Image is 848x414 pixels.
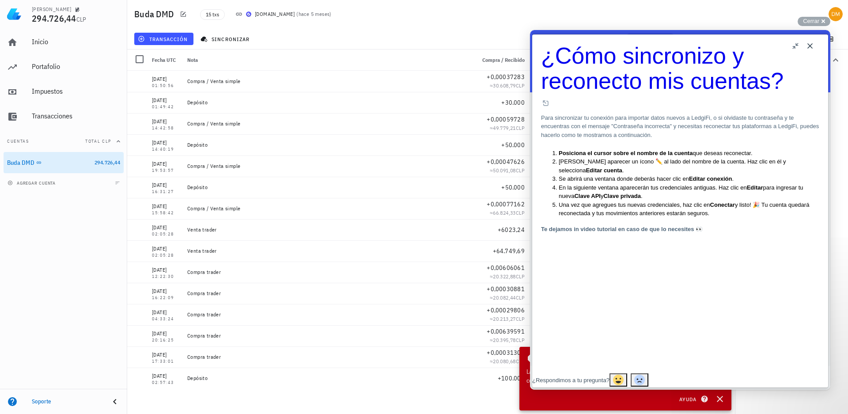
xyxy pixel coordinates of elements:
span: 20.082,44 [493,294,516,301]
span: CLP [76,15,87,23]
strong: Editar [217,154,233,161]
a: Transacciones [4,106,124,127]
span: ≈ [490,294,525,301]
div: Depósito [187,375,468,382]
span: +50.000 [501,183,525,191]
div: 15:58:42 [152,211,180,215]
span: Compra / Recibido [482,57,525,63]
span: CLP [516,294,525,301]
div: 04:33:24 [152,317,180,321]
button: Ayuda [674,393,712,405]
span: 294.726,44 [32,12,76,24]
div: 16:22:09 [152,296,180,300]
span: +64.749,69 [493,247,525,255]
div: 02:05:28 [152,232,180,236]
li: En la siguiente ventana aparecerán tus credenciales antiguas. Haz clic en para ingresar tu nueva y . [29,153,289,171]
div: Compra / Venta simple [187,120,468,127]
div: Transacciones [32,112,120,120]
button: agregar cuenta [5,179,60,187]
a: ¿Cómo sincronizo y reconecto mis cuentas?. Click to open in new window. [11,13,289,80]
div: [DATE] [152,96,180,105]
div: Compra trader [187,353,468,361]
div: [DATE] [152,117,180,126]
strong: Editar conexión [159,145,202,152]
div: 02:57:43 [152,380,180,385]
span: ¿Respondimos a tu pregunta? [2,347,79,353]
li: Se abrirá una ventana donde deberás hacer clic en . [29,144,289,153]
div: [PERSON_NAME] [32,6,71,13]
span: ≈ [490,315,525,322]
li: que deseas reconectar. [29,119,289,128]
span: sincronizar [202,35,250,42]
span: 20.080,68 [493,358,516,365]
a: Portafolio [4,57,124,78]
span: ≈ [490,273,525,280]
span: +0,00606061 [487,264,525,272]
a: Buda DMD 294.726,44 [4,152,124,173]
img: BudaPuntoCom [246,11,251,17]
span: 20.395,78 [493,337,516,343]
span: 66.824,33 [493,209,516,216]
div: Compra trader [187,332,468,339]
div: 01:50:56 [152,84,180,88]
iframe: Help Scout Beacon - Live Chat, Contact Form, and Knowledge Base [530,30,830,390]
div: [DATE] [152,266,180,274]
span: ≈ [490,209,525,216]
div: Depósito [187,99,468,106]
span: CLP [516,358,525,365]
article: Doc article [11,13,289,363]
li: Una vez que agregues tus nuevas credenciales, haz clic en y listo! 🎉 Tu cuenta quedará reconectad... [29,171,289,188]
div: 17:33:01 [152,359,180,364]
strong: Clave API [44,163,71,169]
div: 19:53:57 [152,168,180,173]
div: Compra trader [187,269,468,276]
div: [DATE] [152,160,180,168]
div: 14:40:19 [152,147,180,152]
div: 16:31:27 [152,190,180,194]
div: Compra / Recibido [472,49,528,71]
div: [DATE] [152,181,180,190]
iframe: YouTube video player [11,204,289,361]
span: agregar cuenta [9,180,56,186]
button: Cerrar [798,17,830,26]
div: [DOMAIN_NAME] [255,10,295,19]
div: [DATE] [152,75,180,84]
span: hace 5 meses [299,11,330,17]
div: Depósito [187,184,468,191]
span: CLP [516,337,525,343]
span: 294.726,44 [95,159,120,166]
strong: Clave privada [73,163,111,169]
span: ≈ [490,125,525,131]
div: [DATE] [152,202,180,211]
span: CLP [516,209,525,216]
strong: Posiciona el cursor sobre el nombre de la cuenta [29,120,163,126]
div: Compra / Venta simple [187,205,468,212]
div: Compra trader [187,290,468,297]
button: transacción [134,33,193,45]
div: Inicio [32,38,120,46]
div: [DATE] [152,138,180,147]
div: Depósito [187,141,468,148]
span: 49.779,21 [493,125,516,131]
button: Send feedback: No. For "¿Respondimos a tu pregunta?" [101,343,118,357]
span: CLP [516,315,525,322]
img: LedgiFi [7,7,21,21]
b: Te dejamos in video tutorial en caso de que lo necesites 👀 [11,196,173,202]
span: 30.608,79 [493,82,516,89]
div: Venta trader [187,226,468,233]
li: [PERSON_NAME] aparecer un ícono ✏️ al lado del nombre de la cuenta. Haz clic en él y selecciona . [29,127,289,144]
span: Cerrar [803,18,819,24]
span: +0,00047626 [487,158,525,166]
span: Total CLP [85,138,111,144]
span: CLP [516,125,525,131]
span: CLP [516,82,525,89]
h1: Buda DMD [134,7,177,21]
h1: ¿Cómo sincronizo y reconecto mis cuentas? [11,13,289,64]
span: +6023,24 [498,226,525,234]
div: Portafolio [32,62,120,71]
button: CuentasTotal CLP [4,131,124,152]
div: Impuestos [32,87,120,95]
div: [DATE] [152,329,180,338]
a: Inicio [4,32,124,53]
